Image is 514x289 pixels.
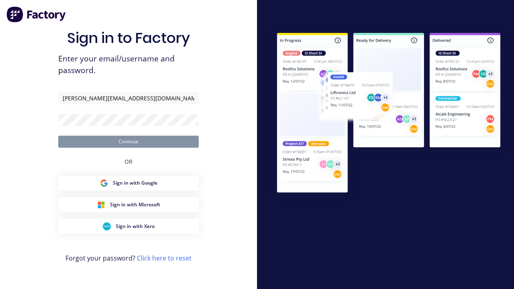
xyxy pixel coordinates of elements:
button: Google Sign inSign in with Google [58,175,199,191]
img: Xero Sign in [103,222,111,230]
input: Email/Username [58,92,199,104]
span: Sign in with Xero [116,223,155,230]
button: Microsoft Sign inSign in with Microsoft [58,197,199,212]
a: Click here to reset [137,254,192,263]
img: Google Sign in [100,179,108,187]
h1: Sign in to Factory [67,29,190,47]
button: Continue [58,136,199,148]
span: Sign in with Microsoft [110,201,160,208]
img: Sign in [263,20,514,207]
span: Forgot your password? [65,253,192,263]
div: OR [124,148,133,175]
span: Enter your email/username and password. [58,53,199,76]
img: Microsoft Sign in [97,201,105,209]
button: Xero Sign inSign in with Xero [58,219,199,234]
span: Sign in with Google [113,179,157,187]
img: Factory [6,6,67,22]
